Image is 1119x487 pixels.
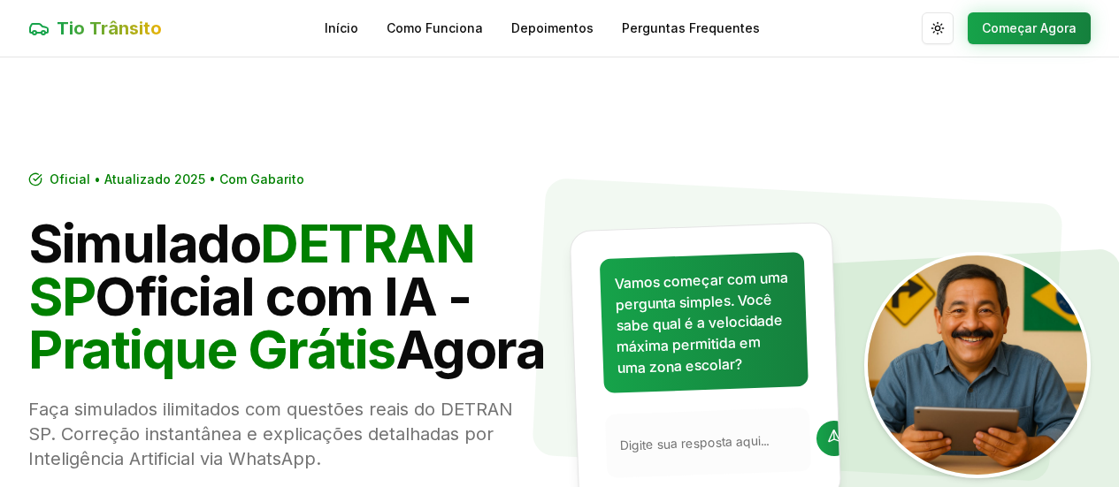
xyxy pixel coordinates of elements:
a: Depoimentos [511,19,594,37]
span: Oficial • Atualizado 2025 • Com Gabarito [50,171,304,188]
h1: Simulado Oficial com IA - Agora [28,217,546,376]
a: Perguntas Frequentes [622,19,760,37]
input: Digite sua resposta aqui... [619,430,806,454]
button: Começar Agora [968,12,1091,44]
span: DETRAN SP [28,211,474,328]
span: Tio Trânsito [57,16,162,41]
p: Vamos começar com uma pergunta simples. Você sabe qual é a velocidade máxima permitida em uma zon... [614,267,793,379]
p: Faça simulados ilimitados com questões reais do DETRAN SP. Correção instantânea e explicações det... [28,397,546,471]
a: Início [325,19,358,37]
img: Tio Trânsito [864,252,1091,478]
a: Como Funciona [387,19,483,37]
a: Tio Trânsito [28,16,162,41]
span: Pratique Grátis [28,317,395,381]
